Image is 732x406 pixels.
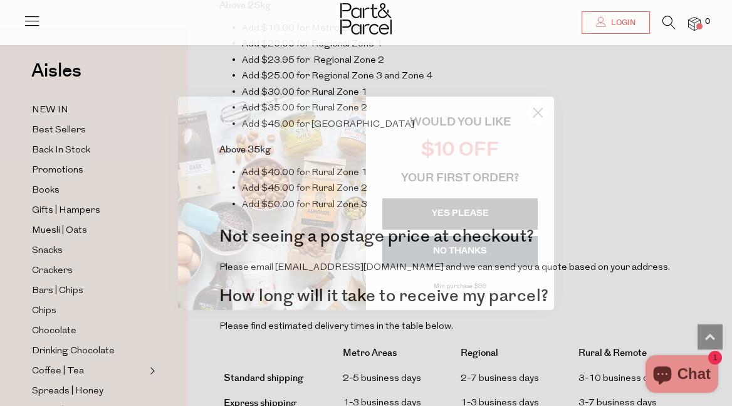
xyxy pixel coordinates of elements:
[527,102,549,124] button: Close dialog
[410,117,511,129] span: WOULD YOU LIKE
[702,16,713,28] span: 0
[421,141,499,161] span: $10 OFF
[688,17,701,30] a: 0
[340,3,392,35] img: Part&Parcel
[642,355,722,396] inbox-online-store-chat: Shopify online store chat
[582,11,650,34] a: Login
[382,198,538,230] button: YES PLEASE
[401,173,519,184] span: YOUR FIRST ORDER?
[382,236,538,267] button: NO THANKS
[178,97,366,310] img: 43fba0fb-7538-40bc-babb-ffb1a4d097bc.jpeg
[608,18,635,28] span: Login
[434,283,487,290] span: Min purchase $99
